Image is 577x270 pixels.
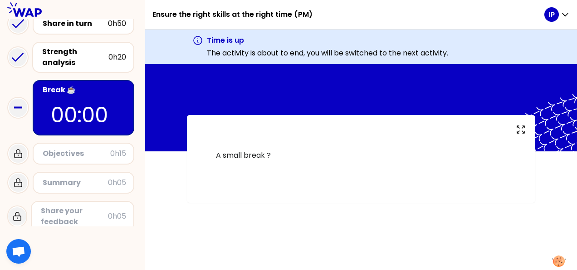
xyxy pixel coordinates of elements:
[544,7,570,22] button: IP
[108,18,126,29] div: 0h50
[207,35,448,46] h3: Time is up
[108,52,126,63] div: 0h20
[549,10,555,19] p: IP
[42,46,108,68] div: Strength analysis
[43,148,110,159] div: Objectives
[6,239,31,264] div: Aprire la chat
[43,177,108,188] div: Summary
[41,205,108,227] div: Share your feedback
[108,211,126,222] div: 0h05
[207,48,448,59] p: The activity is about to end, you will be switched to the next activity.
[216,150,506,161] p: A small break ?
[43,85,126,95] div: Break ☕️
[43,18,108,29] div: Share in turn
[108,177,126,188] div: 0h05
[51,99,116,131] p: 00:00
[110,148,126,159] div: 0h15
